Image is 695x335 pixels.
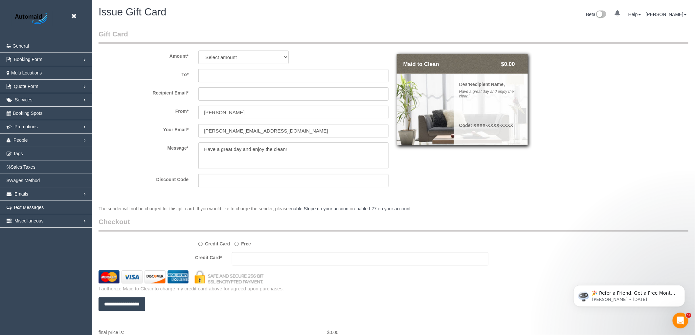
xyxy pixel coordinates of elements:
span: Services [15,97,33,102]
label: Message [94,142,193,151]
p: Message from Ellie, sent 5d ago [29,25,113,31]
span: Wages Method [9,178,40,183]
span: final price is: [99,330,124,335]
span: Booking Form [14,57,42,62]
span: Miscellaneous [14,218,44,223]
label: Recipient Email [94,87,193,96]
div: I authorize Maid to Clean to charge my credit card above for agreed upon purchases. [94,285,393,292]
iframe: Intercom notifications message [564,271,695,317]
span: Multi Locations [11,70,42,75]
a: [PERSON_NAME] [646,12,687,17]
a: enable L27 on your account [354,206,411,211]
span: General [12,43,29,49]
a: enable Stripe on your account [289,206,350,211]
input: Credit Card [198,242,203,246]
span: Booking Spots [13,111,42,116]
i: Have a great day and enjoy the clean! [459,89,514,98]
label: To [94,69,193,78]
label: From [94,106,193,115]
span: Quote Form [14,84,38,89]
div: $0.00 [498,57,518,72]
div: Dear [459,81,521,88]
iframe: Secure card payment input frame [237,256,483,262]
span: Text Messages [13,205,44,210]
b: Recipient Name, [469,82,505,87]
strong: Free [241,241,251,246]
div: The sender will not be charged for this gift card. If you would like to charge the sender, please or [94,205,693,212]
label: Discount Code [94,174,193,183]
img: Automaid Logo [11,11,53,26]
label: Your Email [94,124,193,133]
span: Promotions [14,124,38,129]
iframe: Intercom live chat [673,313,688,328]
img: credit cards [94,270,269,283]
span: Gift Card [99,30,128,38]
span: Checkout [99,218,130,225]
span: Tags [13,151,23,156]
input: Free [235,242,239,246]
span: Issue Gift Card [99,6,167,18]
a: Help [628,12,641,17]
span: 🎉 Refer a Friend, Get a Free Month! 🎉 Love Automaid? Share the love! When you refer a friend who ... [29,19,112,90]
span: 9 [686,313,691,318]
span: Sales Taxes [11,164,35,170]
span: Emails [14,191,28,197]
strong: Credit Card [205,241,230,246]
span: People [13,137,28,143]
div: Maid to Clean [400,57,466,72]
label: Credit Card [94,252,227,261]
label: Amount [94,51,193,59]
a: Beta [586,12,607,17]
div: Code: XXXX-XXXX-XXXX [397,122,528,135]
img: New interface [595,10,606,19]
